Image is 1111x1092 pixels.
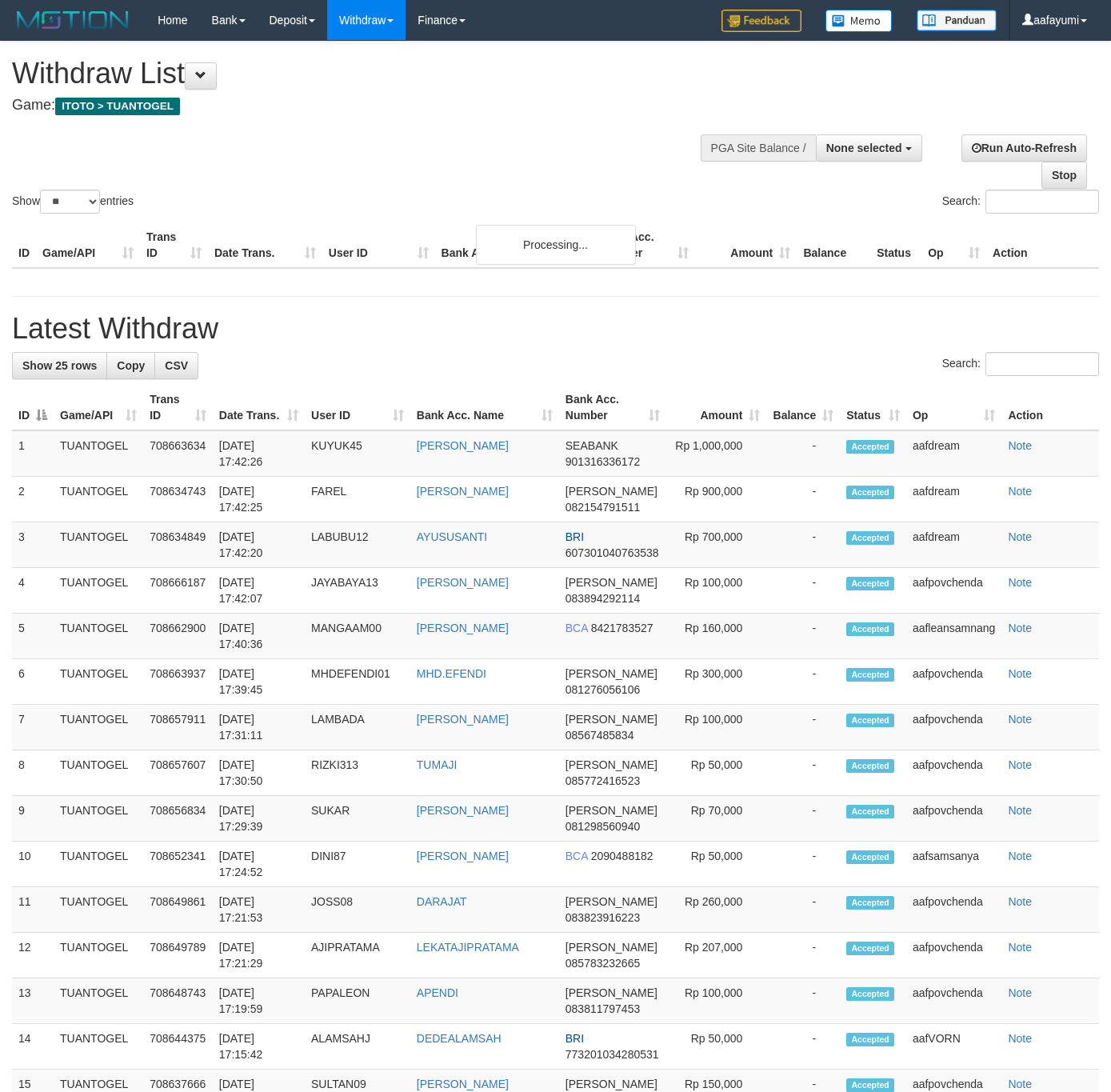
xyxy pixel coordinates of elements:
[12,190,134,214] label: Show entries
[906,796,1002,842] td: aafpovchenda
[565,546,659,559] span: Copy 607301040763538 to clipboard
[305,477,410,522] td: FAREL
[143,978,213,1024] td: 708648743
[54,522,143,568] td: TUANTOGEL
[12,1024,54,1070] td: 14
[906,385,1002,430] th: Op: activate to sort column ascending
[12,385,54,430] th: ID: activate to sort column descending
[305,659,410,705] td: MHDEFENDI01
[417,713,509,726] a: [PERSON_NAME]
[54,1024,143,1070] td: TUANTOGEL
[12,98,725,114] h4: Game:
[213,430,305,477] td: [DATE] 17:42:26
[117,359,145,372] span: Copy
[565,592,640,605] span: Copy 083894292114 to clipboard
[666,978,766,1024] td: Rp 100,000
[1008,530,1032,543] a: Note
[666,659,766,705] td: Rp 300,000
[417,576,509,589] a: [PERSON_NAME]
[305,430,410,477] td: KUYUK45
[565,729,634,742] span: Copy 08567485834 to clipboard
[1008,576,1032,589] a: Note
[565,895,657,908] span: [PERSON_NAME]
[1008,1032,1032,1045] a: Note
[305,750,410,796] td: RIZKI313
[213,933,305,978] td: [DATE] 17:21:29
[766,568,840,614] td: -
[565,957,640,970] span: Copy 085783232665 to clipboard
[666,933,766,978] td: Rp 207,000
[766,522,840,568] td: -
[1008,667,1032,680] a: Note
[54,568,143,614] td: TUANTOGEL
[917,10,997,31] img: panduan.png
[305,568,410,614] td: JAYABAYA13
[55,98,180,115] span: ITOTO > TUANTOGEL
[840,385,906,430] th: Status: activate to sort column ascending
[870,222,921,268] th: Status
[766,430,840,477] td: -
[565,530,584,543] span: BRI
[54,659,143,705] td: TUANTOGEL
[565,576,657,589] span: [PERSON_NAME]
[417,986,458,999] a: APENDI
[305,522,410,568] td: LABUBU12
[666,887,766,933] td: Rp 260,000
[846,1078,894,1092] span: Accepted
[797,222,870,268] th: Balance
[666,430,766,477] td: Rp 1,000,000
[1008,1078,1032,1090] a: Note
[12,522,54,568] td: 3
[1008,941,1032,954] a: Note
[417,530,487,543] a: AYUSUSANTI
[417,667,486,680] a: MHD.EFENDI
[12,933,54,978] td: 12
[565,485,657,498] span: [PERSON_NAME]
[213,842,305,887] td: [DATE] 17:24:52
[1008,804,1032,817] a: Note
[565,1048,659,1061] span: Copy 773201034280531 to clipboard
[942,190,1099,214] label: Search:
[1008,622,1032,634] a: Note
[476,225,636,265] div: Processing...
[12,222,36,268] th: ID
[766,887,840,933] td: -
[565,774,640,787] span: Copy 085772416523 to clipboard
[417,439,509,452] a: [PERSON_NAME]
[591,622,653,634] span: Copy 8421783527 to clipboard
[54,430,143,477] td: TUANTOGEL
[36,222,140,268] th: Game/API
[143,705,213,750] td: 708657911
[766,796,840,842] td: -
[906,705,1002,750] td: aafpovchenda
[906,1024,1002,1070] td: aafVORN
[213,522,305,568] td: [DATE] 17:42:20
[906,978,1002,1024] td: aafpovchenda
[1008,850,1032,862] a: Note
[143,568,213,614] td: 708666187
[417,1032,502,1045] a: DEDEALAMSAH
[417,758,458,771] a: TUMAJI
[305,933,410,978] td: AJIPRATAMA
[1041,162,1087,189] a: Stop
[666,750,766,796] td: Rp 50,000
[12,430,54,477] td: 1
[417,622,509,634] a: [PERSON_NAME]
[305,1024,410,1070] td: ALAMSAHJ
[213,796,305,842] td: [DATE] 17:29:39
[986,222,1099,268] th: Action
[766,842,840,887] td: -
[213,568,305,614] td: [DATE] 17:42:07
[666,568,766,614] td: Rp 100,000
[846,1033,894,1046] span: Accepted
[846,805,894,818] span: Accepted
[846,759,894,773] span: Accepted
[12,978,54,1024] td: 13
[906,430,1002,477] td: aafdream
[666,614,766,659] td: Rp 160,000
[322,222,435,268] th: User ID
[140,222,208,268] th: Trans ID
[143,796,213,842] td: 708656834
[666,705,766,750] td: Rp 100,000
[565,941,657,954] span: [PERSON_NAME]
